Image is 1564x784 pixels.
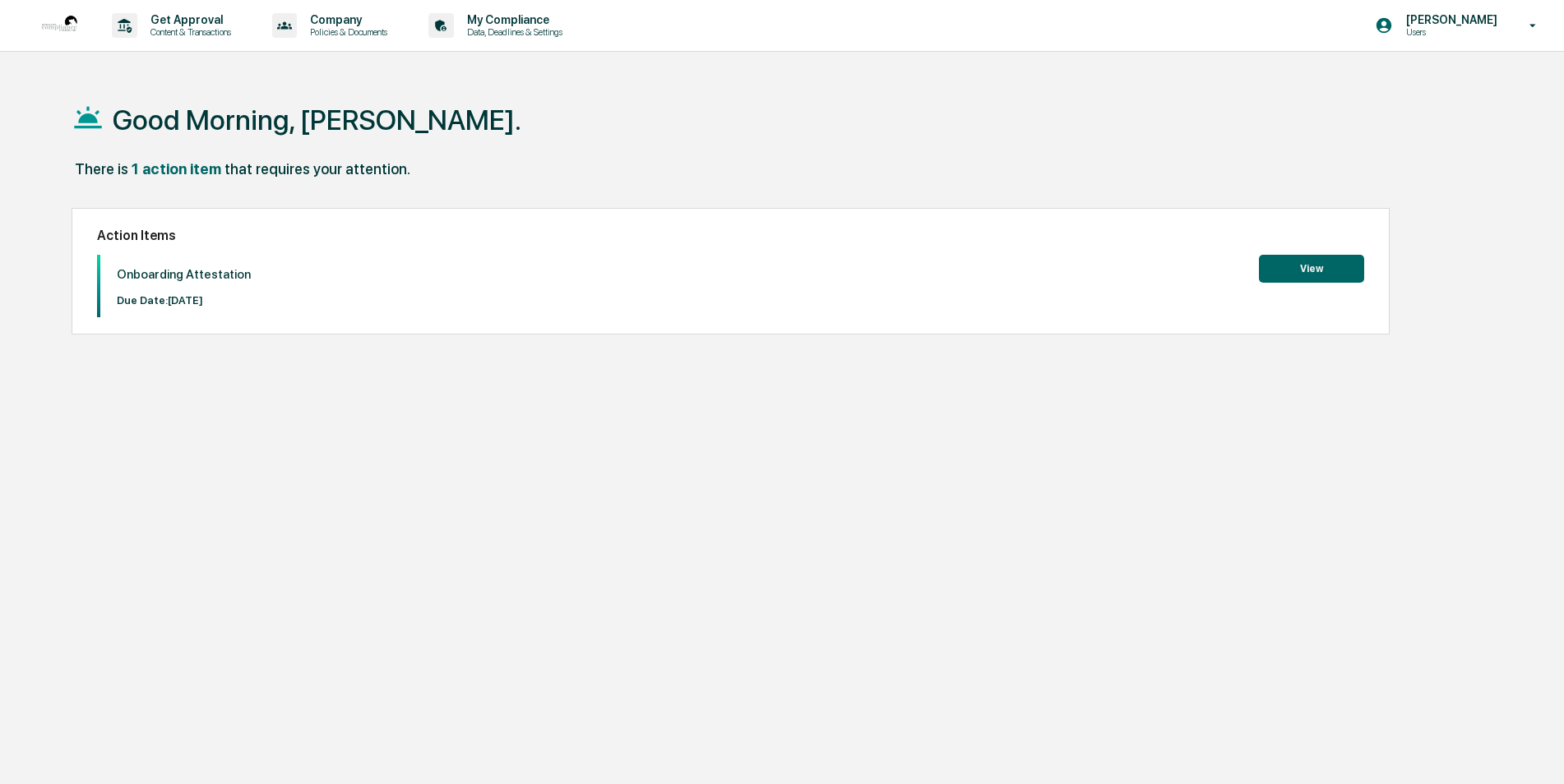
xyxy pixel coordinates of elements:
p: Policies & Documents [297,26,396,38]
p: Data, Deadlines & Settings [454,26,571,38]
p: [PERSON_NAME] [1393,13,1506,26]
div: that requires your attention. [224,160,410,178]
p: Due Date: [DATE] [117,294,251,307]
div: 1 action item [132,160,221,178]
p: Users [1393,26,1506,38]
p: Company [297,13,396,26]
h2: Action Items [97,228,1364,243]
div: There is [75,160,128,178]
p: My Compliance [454,13,571,26]
p: Onboarding Attestation [117,267,251,282]
button: View [1259,255,1364,283]
h1: Good Morning, [PERSON_NAME]. [113,104,521,136]
p: Get Approval [137,13,239,26]
p: Content & Transactions [137,26,239,38]
img: logo [39,6,79,45]
a: View [1259,260,1364,275]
